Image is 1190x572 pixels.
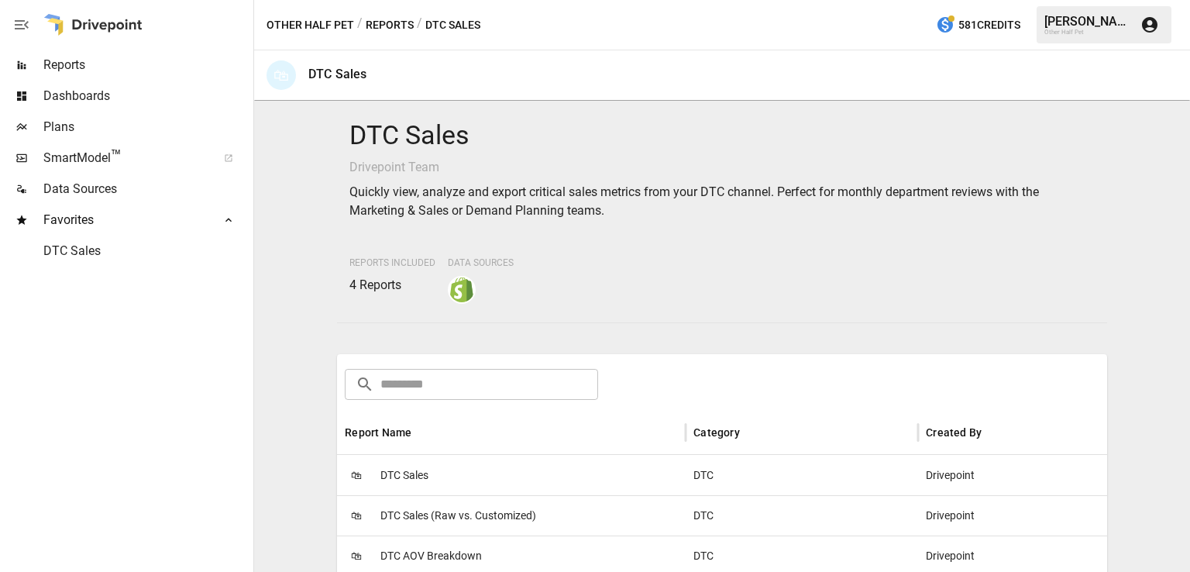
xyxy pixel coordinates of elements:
[1044,29,1131,36] div: Other Half Pet
[926,426,982,439] div: Created By
[43,56,250,74] span: Reports
[930,11,1027,40] button: 581Credits
[413,422,435,443] button: Sort
[918,495,1150,536] div: Drivepoint
[345,544,368,567] span: 🛍
[449,277,474,302] img: shopify
[1044,14,1131,29] div: [PERSON_NAME]
[380,456,428,495] span: DTC Sales
[983,422,1005,443] button: Sort
[349,257,435,268] span: Reports Included
[380,496,536,536] span: DTC Sales (Raw vs. Customized)
[693,426,739,439] div: Category
[417,16,422,35] div: /
[448,257,514,268] span: Data Sources
[349,276,435,295] p: 4 Reports
[349,119,1094,152] h4: DTC Sales
[918,455,1150,495] div: Drivepoint
[43,211,207,229] span: Favorites
[349,183,1094,220] p: Quickly view, analyze and export critical sales metrics from your DTC channel. Perfect for monthl...
[357,16,363,35] div: /
[267,60,296,90] div: 🛍
[345,504,368,527] span: 🛍
[741,422,763,443] button: Sort
[43,180,250,198] span: Data Sources
[349,158,1094,177] p: Drivepoint Team
[308,67,366,81] div: DTC Sales
[43,118,250,136] span: Plans
[111,146,122,166] span: ™
[686,455,918,495] div: DTC
[345,463,368,487] span: 🛍
[345,426,411,439] div: Report Name
[267,16,354,35] button: Other Half Pet
[43,149,207,167] span: SmartModel
[43,242,250,260] span: DTC Sales
[686,495,918,536] div: DTC
[958,16,1020,35] span: 581 Credits
[366,16,414,35] button: Reports
[43,87,250,105] span: Dashboards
